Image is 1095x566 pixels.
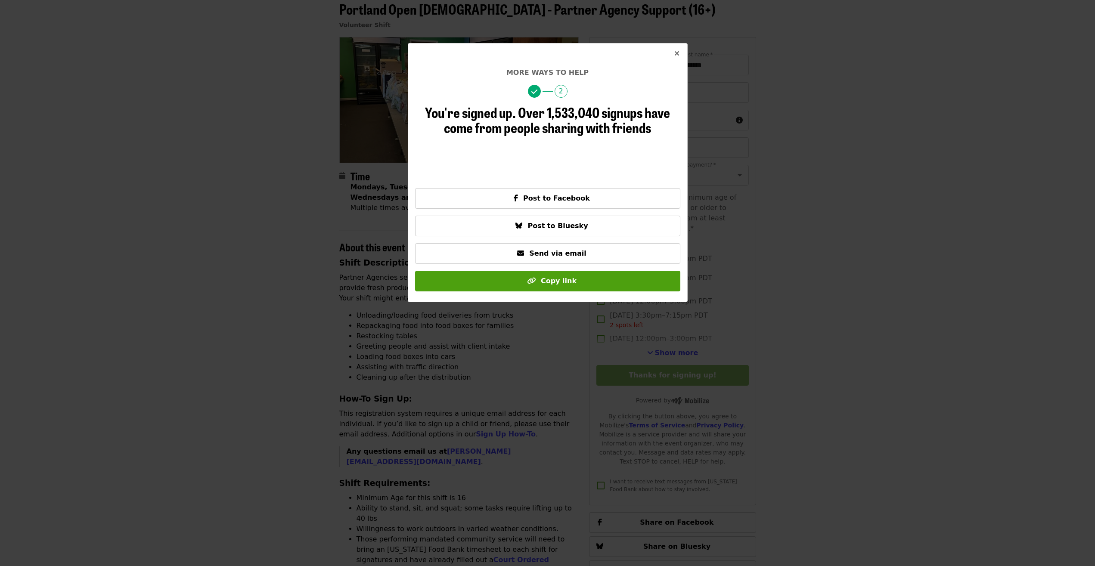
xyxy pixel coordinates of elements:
[531,88,537,96] i: check icon
[541,277,577,285] span: Copy link
[527,222,588,230] span: Post to Bluesky
[527,277,536,285] i: link icon
[523,194,590,202] span: Post to Facebook
[415,188,680,209] button: Post to Facebook
[415,216,680,236] button: Post to Bluesky
[415,271,680,291] button: Copy link
[517,249,524,257] i: envelope icon
[415,243,680,264] button: Send via email
[515,222,522,230] i: bluesky icon
[514,194,518,202] i: facebook-f icon
[529,249,586,257] span: Send via email
[506,68,589,77] span: More ways to help
[425,102,516,122] span: You're signed up.
[667,43,687,64] button: Close
[555,85,568,98] span: 2
[444,102,670,137] span: Over 1,533,040 signups have come from people sharing with friends
[674,49,679,58] i: times icon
